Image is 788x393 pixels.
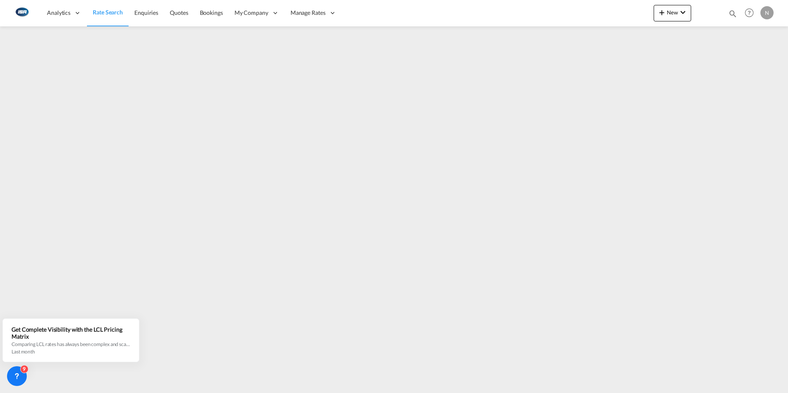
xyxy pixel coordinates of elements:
div: N [760,6,774,19]
md-icon: icon-magnify [728,9,737,18]
span: Bookings [200,9,223,16]
span: My Company [235,9,268,17]
span: Manage Rates [291,9,326,17]
span: Analytics [47,9,70,17]
img: 1aa151c0c08011ec8d6f413816f9a227.png [12,4,31,22]
button: icon-plus 400-fgNewicon-chevron-down [654,5,691,21]
div: icon-magnify [728,9,737,21]
span: Enquiries [134,9,158,16]
span: Rate Search [93,9,123,16]
span: New [657,9,688,16]
div: Help [742,6,760,21]
md-icon: icon-plus 400-fg [657,7,667,17]
span: Help [742,6,756,20]
md-icon: icon-chevron-down [678,7,688,17]
span: Quotes [170,9,188,16]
